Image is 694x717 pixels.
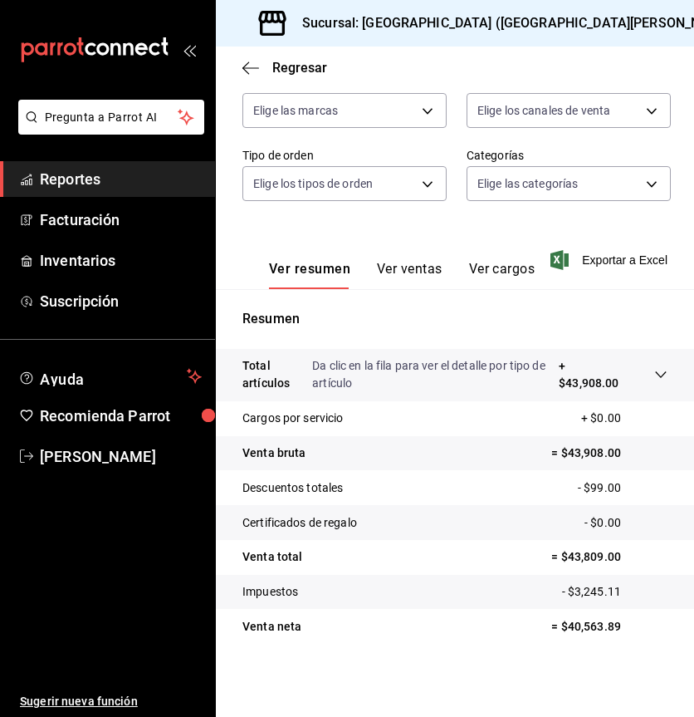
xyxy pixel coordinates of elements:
span: Inventarios [40,249,202,272]
p: - $0.00 [584,514,667,532]
span: Reportes [40,168,202,190]
button: Exportar a Excel [554,250,667,270]
p: Certificados de regalo [242,514,357,532]
span: Elige las marcas [253,102,338,119]
span: Ayuda [40,366,180,386]
span: Elige las categorías [477,175,579,192]
p: + $43,908.00 [559,357,621,392]
p: Descuentos totales [242,479,343,497]
p: + $0.00 [581,410,667,427]
label: Categorías [467,150,671,161]
p: Venta neta [242,618,301,636]
label: Tipo de orden [242,150,447,161]
button: open_drawer_menu [183,43,196,56]
p: = $43,908.00 [551,444,667,462]
p: = $43,809.00 [551,548,667,566]
p: = $40,563.89 [551,618,667,636]
span: Recomienda Parrot [40,405,202,427]
p: Venta total [242,548,302,566]
button: Ver resumen [269,261,350,289]
span: Elige los tipos de orden [253,175,373,192]
p: Resumen [242,309,667,329]
p: Total artículos [242,357,312,392]
span: [PERSON_NAME] [40,445,202,468]
a: Pregunta a Parrot AI [12,120,204,138]
button: Pregunta a Parrot AI [18,100,204,135]
button: Regresar [242,60,327,76]
span: Facturación [40,209,202,231]
span: Suscripción [40,290,202,312]
button: Ver cargos [469,261,535,289]
button: Ver ventas [377,261,442,289]
p: Cargos por servicio [242,410,344,427]
p: - $3,245.11 [562,583,667,601]
span: Elige los canales de venta [477,102,610,119]
p: - $99.00 [578,479,667,497]
div: navigation tabs [269,261,535,289]
span: Pregunta a Parrot AI [45,109,178,126]
p: Da clic en la fila para ver el detalle por tipo de artículo [312,357,559,392]
p: Venta bruta [242,444,305,462]
span: Regresar [272,60,327,76]
p: Impuestos [242,583,298,601]
span: Sugerir nueva función [20,693,202,710]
